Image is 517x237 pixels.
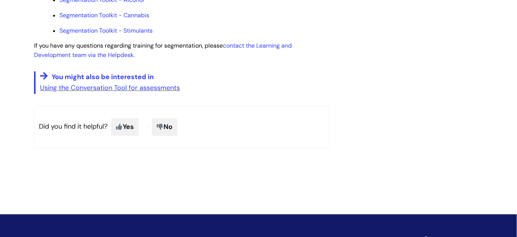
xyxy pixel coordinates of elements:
[34,42,292,59] a: contact the Learning and Development team via the Helpdesk.
[59,27,153,34] a: Segmentation Toolkit - Stimulants
[152,118,177,135] span: No
[59,11,149,19] a: Segmentation Toolkit - Cannabis
[34,106,330,148] p: Did you find it helpful?
[40,83,180,92] a: Using the Conversation Tool for assessments
[111,118,139,135] span: Yes
[52,72,154,81] span: You might also be interested in
[34,42,292,59] span: If you have any questions regarding training for segmentation, please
